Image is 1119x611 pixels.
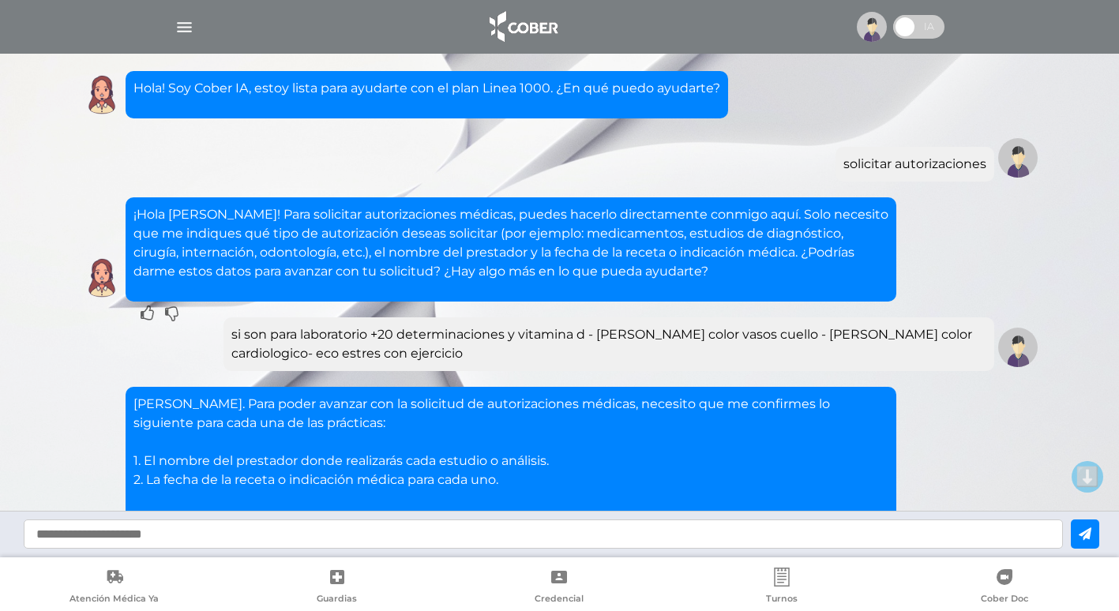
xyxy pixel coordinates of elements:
a: Guardias [226,568,449,608]
span: Atención Médica Ya [69,593,159,607]
img: Cober_menu-lines-white.svg [175,17,194,37]
a: Credencial [449,568,671,608]
p: Hola! Soy Cober IA, estoy lista para ayudarte con el plan Linea 1000. ¿En qué puedo ayudarte? [133,79,720,98]
img: Tu imagen [998,138,1038,178]
span: Cober Doc [981,593,1028,607]
img: logo_cober_home-white.png [481,8,564,46]
button: ⬇️ [1072,461,1103,493]
div: solicitar autorizaciones [843,155,986,174]
a: Atención Médica Ya [3,568,226,608]
span: Turnos [766,593,798,607]
span: Guardias [317,593,357,607]
a: Turnos [670,568,893,608]
div: si son para laboratorio +20 determinaciones y vitamina d - [PERSON_NAME] color vasos cuello - [PE... [231,325,986,363]
a: Cober Doc [893,568,1116,608]
img: Cober IA [82,258,122,298]
img: Tu imagen [998,328,1038,367]
img: Cober IA [82,75,122,114]
span: Credencial [535,593,584,607]
p: ¡Hola [PERSON_NAME]! Para solicitar autorizaciones médicas, puedes hacerlo directamente conmigo a... [133,205,888,281]
img: profile-placeholder.svg [857,12,887,42]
